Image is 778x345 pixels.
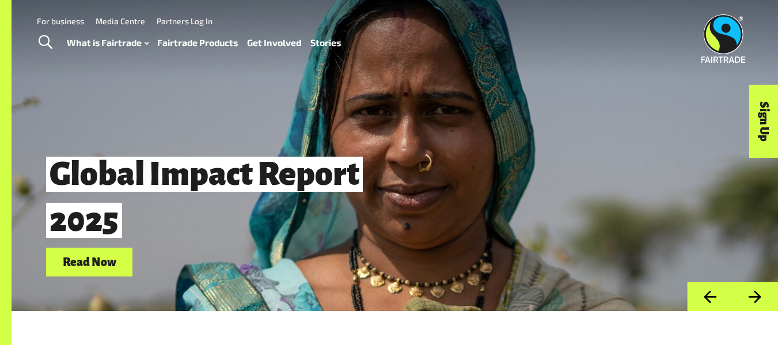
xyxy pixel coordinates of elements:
[157,16,212,26] a: Partners Log In
[157,35,238,51] a: Fairtrade Products
[247,35,301,51] a: Get Involved
[701,14,746,63] img: Fairtrade Australia New Zealand logo
[67,35,149,51] a: What is Fairtrade
[46,157,363,238] span: Global Impact Report 2025
[310,35,341,51] a: Stories
[96,16,145,26] a: Media Centre
[31,28,59,57] a: Toggle Search
[687,282,733,312] button: Previous
[37,16,84,26] a: For business
[733,282,778,312] button: Next
[46,248,132,277] a: Read Now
